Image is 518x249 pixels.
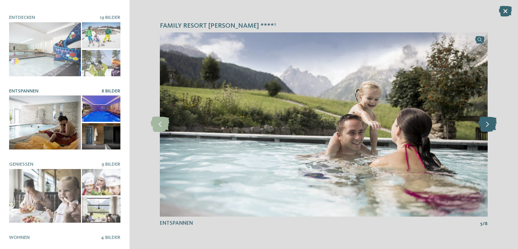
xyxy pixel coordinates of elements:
[100,15,120,20] span: 19 Bilder
[160,22,276,31] span: Family Resort [PERSON_NAME] ****ˢ
[483,220,485,227] span: /
[160,32,488,217] img: Family Resort Rainer ****ˢ
[9,15,35,20] span: Entdecken
[160,221,193,226] span: Entspannen
[9,89,38,93] span: Entspannen
[102,162,120,167] span: 9 Bilder
[480,220,483,227] span: 5
[9,162,33,167] span: Genießen
[9,235,30,240] span: Wohnen
[485,220,488,227] span: 8
[102,89,120,93] span: 8 Bilder
[101,235,120,240] span: 4 Bilder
